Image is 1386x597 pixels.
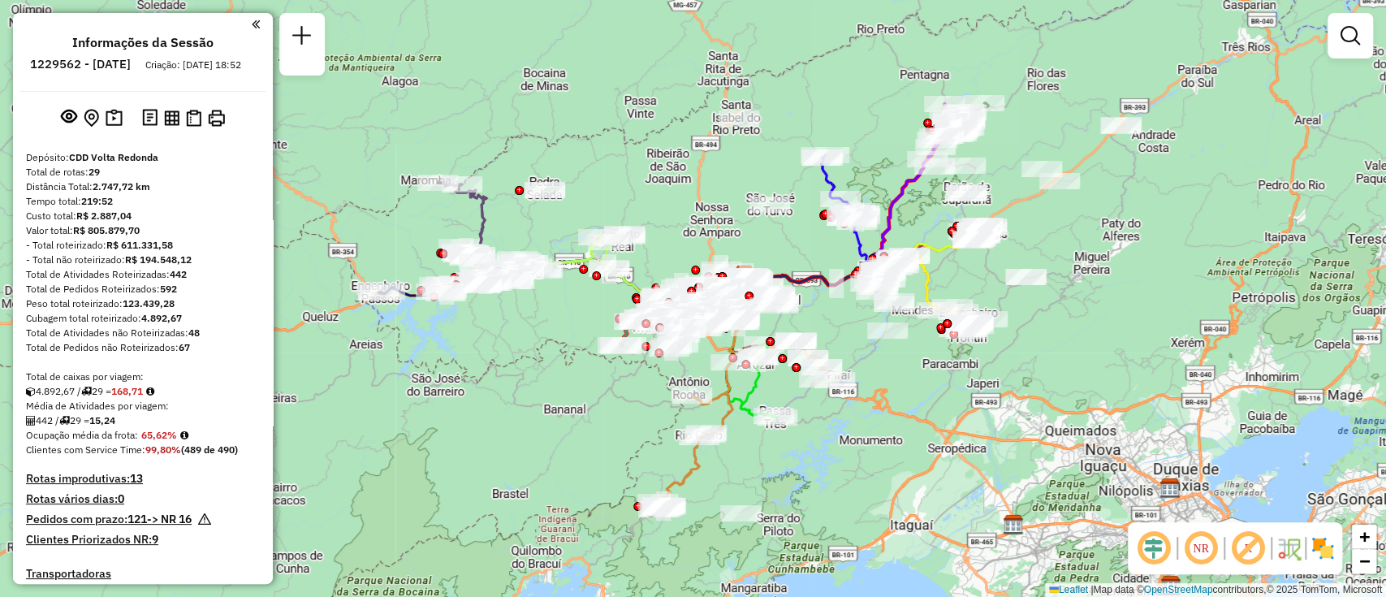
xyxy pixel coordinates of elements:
[130,471,143,486] strong: 13
[26,150,260,165] div: Depósito:
[26,238,260,253] div: - Total roteirizado:
[93,180,150,193] strong: 2.747,72 km
[26,416,36,426] i: Total de Atividades
[776,332,817,348] div: Atividade não roteirizada - MARCUS VINICIUS FERREIRA
[697,283,737,299] div: Atividade não roteirizada - IVAN SUPERMERCADO SO
[180,430,188,440] em: Média calculada utilizando a maior ocupação (%Peso ou %Cubagem) de cada rota da sessão. Rotas cro...
[286,19,318,56] a: Nova sessão e pesquisa
[1228,529,1267,568] span: Exibir rótulo
[711,286,752,302] div: Atividade não roteirizada - BAR DO BEER
[26,340,260,355] div: Total de Pedidos não Roteirizados:
[81,195,113,207] strong: 219:52
[30,57,131,71] h6: 1229562 - [DATE]
[704,279,745,295] div: Atividade não roteirizada - RESTAURANTE MINEIRIC
[26,326,260,340] div: Total de Atividades não Roteirizadas:
[1352,525,1376,549] a: Zoom in
[1006,269,1047,285] div: Atividade não roteirizada - MERCADO RAMON II LTD
[76,210,132,222] strong: R$ 2.887,04
[1021,161,1062,177] div: Atividade não roteirizada - HOTEL FAZENDA SANTA
[183,106,205,130] button: Visualizar Romaneio
[945,185,986,201] div: Atividade não roteirizada - TALITA MARIA DE JESU
[26,533,260,547] h4: Clientes Priorizados NR:
[141,312,182,324] strong: 4.892,67
[73,224,140,236] strong: R$ 805.879,70
[1049,584,1088,595] a: Leaflet
[152,532,158,547] strong: 9
[26,399,260,413] div: Média de Atividades por viagem:
[26,443,145,456] span: Clientes com Service Time:
[952,315,993,331] div: Atividade não roteirizada - CLAUDELUSE SANTOS
[728,269,769,285] div: Atividade não roteirizada - JORDELINA MARIA
[26,492,260,506] h4: Rotas vários dias:
[1160,575,1181,596] img: CDD Jacarepaguá
[1003,514,1024,535] img: CDD Rio de Janeiro
[728,268,768,284] div: Atividade não roteirizada - ORGANIZACAO HOTELARI
[696,288,717,309] img: 523 UDC Light Retiro
[170,268,187,280] strong: 442
[876,256,917,272] div: Atividade não roteirizada - J H GONDIM DE ARAUJO
[874,296,914,312] div: Atividade não roteirizada - RC CONVENIENCIA
[147,512,192,526] strong: -> NR 16
[946,185,987,201] div: Atividade não roteirizada - LX DISTRIBUIDORA DE
[181,443,238,456] strong: (489 de 490)
[1310,535,1336,561] img: Exibir/Ocultar setores
[1276,535,1302,561] img: Fluxo de ruas
[58,105,80,131] button: Exibir sessão original
[719,310,760,327] div: Atividade não roteirizada - JULIANA CRISTINA DA SILVA
[814,372,855,388] div: Atividade não roteirizada - S M QUINTINO DE JESU
[957,223,998,239] div: Atividade não roteirizada - MERCADO JOREDALI ATA
[799,371,840,387] div: Atividade não roteirizada - 59.645.301 PAULO SERGIO LEITE JUNIOR
[754,288,795,304] div: Atividade não roteirizada - PAULO ROBERTO SILVEI
[720,505,761,521] div: Atividade não roteirizada - 49.795.456 ROMARIO BATISTA PENNA
[81,387,92,396] i: Total de rotas
[26,513,192,526] h4: Pedidos com prazo:
[26,384,260,399] div: 4.892,67 / 29 =
[89,166,100,178] strong: 29
[26,180,260,194] div: Distância Total:
[1359,551,1370,571] span: −
[89,414,115,426] strong: 15,24
[161,106,183,128] button: Visualizar relatório de Roteirização
[1090,584,1093,595] span: |
[26,429,138,441] span: Ocupação média da frota:
[26,209,260,223] div: Custo total:
[706,289,746,305] div: Atividade não roteirizada - F D S BAR E RESTAURA
[26,370,260,384] div: Total de caixas por viagem:
[1134,529,1173,568] span: Ocultar deslocamento
[26,567,260,581] h4: Transportadoras
[179,341,190,353] strong: 67
[26,194,260,209] div: Tempo total:
[26,253,260,267] div: - Total não roteirizado:
[26,296,260,311] div: Peso total roteirizado:
[633,317,674,333] div: Atividade não roteirizada - DEPOSITO DO CHARLIM
[1005,269,1046,285] div: Atividade não roteirizada - CEREALISTA FIRME E F
[914,158,955,175] div: Atividade não roteirizada - MARCIA CRISTINA FLORIANO FLORIANO
[734,265,755,286] img: CDD Volta Redonda
[874,293,914,309] div: Atividade não roteirizada - ADRIANA DA SILVA VIE
[878,250,918,266] div: Atividade não roteirizada - LUCIANA MOREIRA FERN
[788,350,828,366] div: Atividade não roteirizada - BAR DO CRIS
[26,267,260,282] div: Total de Atividades Roteirizadas:
[145,443,181,456] strong: 99,80%
[1039,173,1080,189] div: Atividade não roteirizada - EDINARDO FAGUNDES DE
[80,106,102,131] button: Centralizar mapa no depósito ou ponto de apoio
[640,292,680,308] div: Atividade não roteirizada - 53.854.248 PATRIQUE MACHADO FARIA
[680,296,720,312] div: Atividade não roteirizada - M V DEPOSITO DE BEBIDAS VR LTDA
[26,223,260,238] div: Valor total:
[205,106,228,130] button: Imprimir Rotas
[198,513,211,533] em: Há pedidos NR próximo a expirar
[26,282,260,296] div: Total de Pedidos Roteirizados:
[59,416,70,426] i: Total de rotas
[26,413,260,428] div: 442 / 29 =
[118,491,124,506] strong: 0
[141,429,177,441] strong: 65,62%
[252,15,260,33] a: Clique aqui para minimizar o painel
[1101,117,1142,133] div: Atividade não roteirizada - JOSE RODRIGUES DE BR
[749,197,790,213] div: Atividade não roteirizada - EDVAIR JOSE DE JESUS
[801,359,842,375] div: Atividade não roteirizada - J C A ANDRADE RESTAU
[917,302,957,318] div: Atividade não roteirizada - GILMAR DE OLIVEIRA
[1100,118,1141,134] div: Atividade não roteirizada - MAR DO MARINHO
[704,280,745,296] div: Atividade não roteirizada - SUINA DERIVADOS DE P
[1159,478,1181,499] img: CDD Pavuna
[139,58,248,72] div: Criação: [DATE] 18:52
